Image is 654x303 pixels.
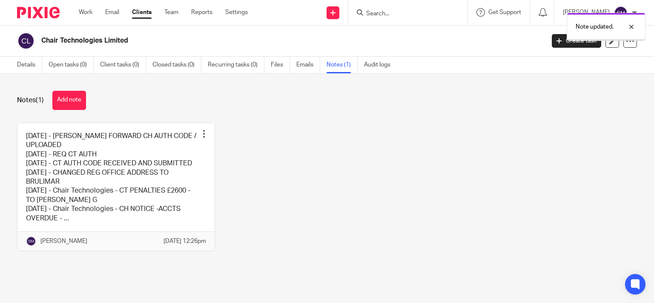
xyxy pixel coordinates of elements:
a: Closed tasks (0) [152,57,201,73]
h2: Chair Technologies Limited [41,36,439,45]
img: svg%3E [26,236,36,246]
a: Audit logs [364,57,397,73]
a: Email [105,8,119,17]
img: Pixie [17,7,60,18]
a: Details [17,57,42,73]
a: Notes (1) [327,57,358,73]
h1: Notes [17,96,44,105]
p: Note updated. [576,23,614,31]
img: svg%3E [17,32,35,50]
span: (1) [36,97,44,104]
p: [DATE] 12:26pm [163,237,206,245]
a: Open tasks (0) [49,57,94,73]
a: Work [79,8,92,17]
a: Reports [191,8,212,17]
a: Create task [552,34,601,48]
a: Emails [296,57,320,73]
a: Settings [225,8,248,17]
a: Client tasks (0) [100,57,146,73]
img: svg%3E [614,6,628,20]
a: Clients [132,8,152,17]
a: Recurring tasks (0) [208,57,264,73]
button: Add note [52,91,86,110]
a: Files [271,57,290,73]
a: Team [164,8,178,17]
p: [PERSON_NAME] [40,237,87,245]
